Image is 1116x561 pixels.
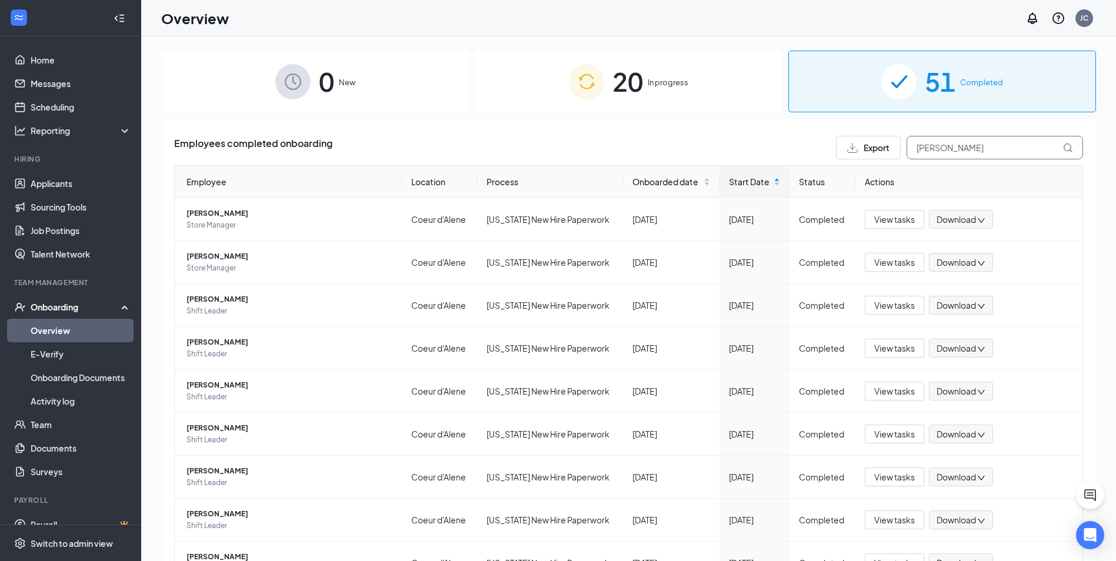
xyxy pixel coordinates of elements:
[874,428,915,440] span: View tasks
[937,514,976,526] span: Download
[799,470,846,483] div: Completed
[31,513,131,536] a: PayrollCrown
[874,256,915,269] span: View tasks
[937,299,976,312] span: Download
[186,336,392,348] span: [PERSON_NAME]
[402,456,478,499] td: Coeur d'Alene
[799,513,846,526] div: Completed
[14,125,26,136] svg: Analysis
[186,434,392,446] span: Shift Leader
[186,251,392,262] span: [PERSON_NAME]
[865,339,924,358] button: View tasks
[865,425,924,443] button: View tasks
[865,253,924,272] button: View tasks
[937,385,976,398] span: Download
[1083,488,1097,502] svg: ChatActive
[865,296,924,315] button: View tasks
[729,175,771,188] span: Start Date
[186,293,392,305] span: [PERSON_NAME]
[402,241,478,284] td: Coeur d'Alene
[186,508,392,520] span: [PERSON_NAME]
[632,385,710,398] div: [DATE]
[632,342,710,355] div: [DATE]
[477,370,623,413] td: [US_STATE] New Hire Paperwork
[402,284,478,327] td: Coeur d'Alene
[874,385,915,398] span: View tasks
[31,389,131,413] a: Activity log
[174,136,332,159] span: Employees completed onboarding
[632,213,710,226] div: [DATE]
[729,385,780,398] div: [DATE]
[1025,11,1040,25] svg: Notifications
[186,422,392,434] span: [PERSON_NAME]
[632,299,710,312] div: [DATE]
[977,431,985,439] span: down
[977,259,985,268] span: down
[477,284,623,327] td: [US_STATE] New Hire Paperwork
[31,301,121,313] div: Onboarding
[161,8,229,28] h1: Overview
[186,465,392,477] span: [PERSON_NAME]
[648,76,688,88] span: In progress
[31,413,131,436] a: Team
[874,299,915,312] span: View tasks
[937,256,976,269] span: Download
[477,198,623,241] td: [US_STATE] New Hire Paperwork
[31,319,131,342] a: Overview
[402,370,478,413] td: Coeur d'Alene
[402,166,478,198] th: Location
[31,172,131,195] a: Applicants
[31,95,131,119] a: Scheduling
[1076,521,1104,549] div: Open Intercom Messenger
[925,61,955,102] span: 51
[339,76,355,88] span: New
[632,256,710,269] div: [DATE]
[31,195,131,219] a: Sourcing Tools
[14,154,129,164] div: Hiring
[477,327,623,370] td: [US_STATE] New Hire Paperwork
[477,499,623,542] td: [US_STATE] New Hire Paperwork
[1051,11,1065,25] svg: QuestionInfo
[477,166,623,198] th: Process
[729,256,780,269] div: [DATE]
[632,470,710,483] div: [DATE]
[31,436,131,460] a: Documents
[799,213,846,226] div: Completed
[31,72,131,95] a: Messages
[14,537,26,549] svg: Settings
[31,366,131,389] a: Onboarding Documents
[31,242,131,266] a: Talent Network
[186,520,392,532] span: Shift Leader
[799,342,846,355] div: Completed
[14,278,129,288] div: Team Management
[402,499,478,542] td: Coeur d'Alene
[874,513,915,526] span: View tasks
[977,388,985,396] span: down
[14,495,129,505] div: Payroll
[977,345,985,353] span: down
[31,460,131,483] a: Surveys
[977,474,985,482] span: down
[477,413,623,456] td: [US_STATE] New Hire Paperwork
[13,12,25,24] svg: WorkstreamLogo
[186,219,392,231] span: Store Manager
[960,76,1003,88] span: Completed
[855,166,1082,198] th: Actions
[729,470,780,483] div: [DATE]
[874,470,915,483] span: View tasks
[977,302,985,310] span: down
[477,456,623,499] td: [US_STATE] New Hire Paperwork
[799,256,846,269] div: Completed
[865,382,924,400] button: View tasks
[186,391,392,403] span: Shift Leader
[729,213,780,226] div: [DATE]
[31,125,132,136] div: Reporting
[977,216,985,225] span: down
[402,413,478,456] td: Coeur d'Alene
[729,342,780,355] div: [DATE]
[865,467,924,486] button: View tasks
[874,342,915,355] span: View tasks
[632,513,710,526] div: [DATE]
[1076,481,1104,509] button: ChatActive
[114,12,125,24] svg: Collapse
